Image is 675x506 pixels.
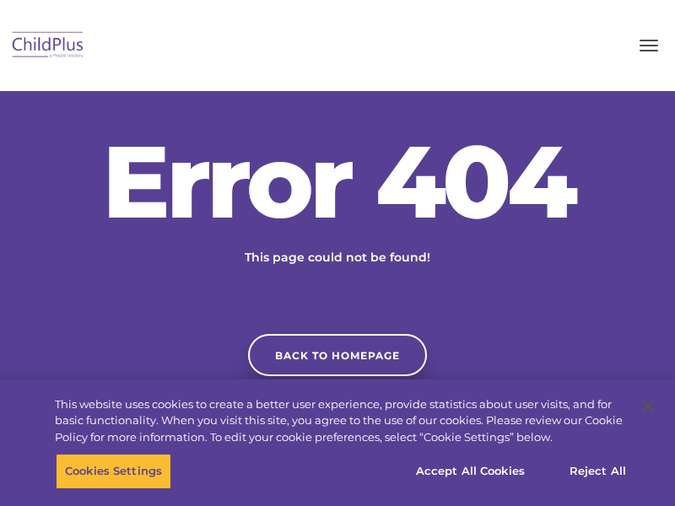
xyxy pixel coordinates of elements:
[55,396,628,446] div: This website uses cookies to create a better user experience, provide statistics about user visit...
[407,454,534,489] button: Accept All Cookies
[629,388,667,425] button: Close
[248,334,427,376] a: Back to homepage
[160,249,515,266] p: This page could not be found!
[8,26,88,66] img: ChildPlus by Procare Solutions
[545,454,651,489] button: Reject All
[84,131,591,232] h2: Error 404
[56,454,171,489] button: Cookies Settings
